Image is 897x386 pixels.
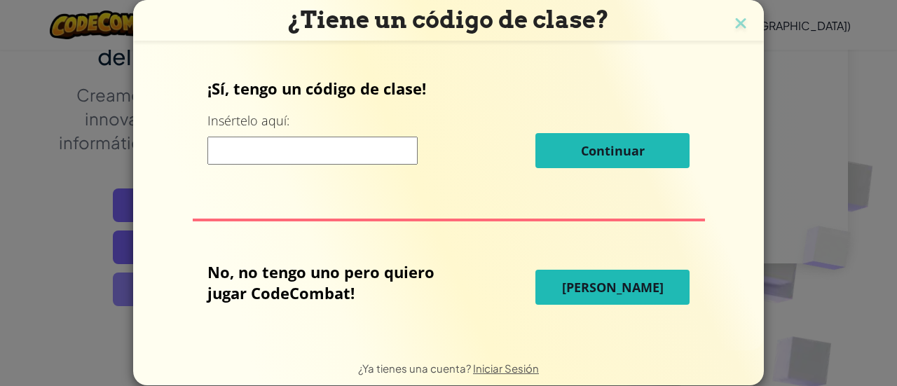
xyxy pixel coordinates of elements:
[562,279,664,296] span: [PERSON_NAME]
[207,261,465,303] p: No, no tengo uno pero quiero jugar CodeCombat!
[207,112,289,130] label: Insértelo aquí:
[288,6,609,34] span: ¿Tiene un código de clase?
[535,270,690,305] button: [PERSON_NAME]
[207,78,690,99] p: ¡Sí, tengo un código de clase!
[732,14,750,35] img: close icon
[535,133,690,168] button: Continuar
[358,361,473,375] span: ¿Ya tienes una cuenta?
[473,361,539,375] a: Iniciar Sesión
[581,142,645,159] span: Continuar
